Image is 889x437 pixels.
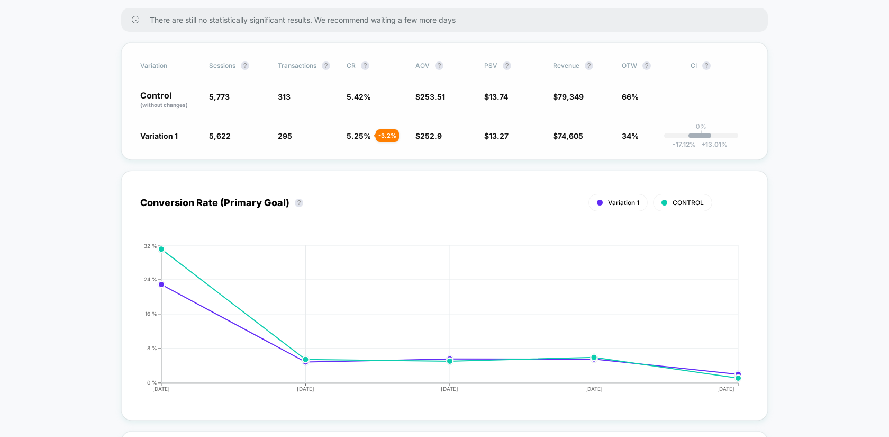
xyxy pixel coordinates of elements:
span: $ [415,131,442,140]
span: 313 [278,92,291,101]
span: $ [484,131,509,140]
span: Transactions [278,61,316,69]
button: ? [702,61,711,70]
p: 0% [696,122,706,130]
span: $ [553,92,584,101]
span: (without changes) [140,102,188,108]
span: Variation [140,61,198,70]
tspan: 0 % [147,379,157,386]
tspan: [DATE] [717,386,734,392]
span: 74,605 [558,131,583,140]
button: ? [322,61,330,70]
span: 34% [622,131,639,140]
p: Control [140,91,198,109]
tspan: [DATE] [585,386,603,392]
div: - 3.2 % [376,129,399,142]
span: $ [415,92,445,101]
tspan: 8 % [147,345,157,351]
span: 79,349 [558,92,584,101]
span: 252.9 [420,131,442,140]
span: -17.12 % [673,140,696,148]
span: 66% [622,92,639,101]
span: CR [347,61,356,69]
span: Variation 1 [140,131,178,140]
span: $ [484,92,508,101]
span: 13.01 % [696,140,728,148]
tspan: 16 % [145,310,157,317]
span: Sessions [209,61,235,69]
span: 13.27 [489,131,509,140]
button: ? [503,61,511,70]
button: ? [241,61,249,70]
span: 295 [278,131,292,140]
span: 5.25 % [347,131,371,140]
span: $ [553,131,583,140]
span: + [701,140,705,148]
button: ? [295,199,303,207]
span: Variation 1 [608,199,639,207]
tspan: 24 % [144,276,157,282]
button: ? [585,61,593,70]
button: ? [435,61,443,70]
button: ? [361,61,369,70]
span: 13.74 [489,92,508,101]
span: 5.42 % [347,92,371,101]
p: | [700,130,702,138]
span: Revenue [553,61,579,69]
div: CONVERSION_RATE [130,243,738,402]
span: CI [691,61,749,70]
span: AOV [415,61,430,69]
span: PSV [484,61,497,69]
span: --- [691,94,749,109]
tspan: 32 % [144,242,157,248]
span: CONTROL [673,199,704,207]
tspan: [DATE] [441,386,459,392]
span: There are still no statistically significant results. We recommend waiting a few more days [150,15,747,24]
span: OTW [622,61,680,70]
button: ? [642,61,651,70]
span: 253.51 [420,92,445,101]
tspan: [DATE] [297,386,314,392]
span: 5,773 [209,92,230,101]
span: 5,622 [209,131,231,140]
tspan: [DATE] [152,386,170,392]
